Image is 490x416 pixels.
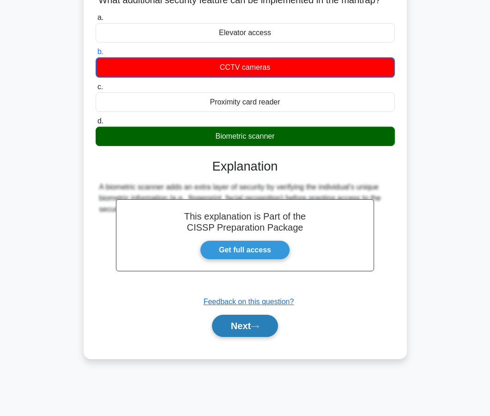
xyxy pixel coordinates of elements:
[97,48,103,55] span: b.
[212,315,278,337] button: Next
[99,182,391,215] div: A biometric scanner adds an extra layer of security by verifying the individual's unique biometri...
[96,92,395,112] div: Proximity card reader
[96,57,395,78] div: CCTV cameras
[101,159,389,174] h3: Explanation
[97,13,103,21] span: a.
[97,83,103,91] span: c.
[204,298,294,306] a: Feedback on this question?
[97,117,103,125] span: d.
[96,127,395,146] div: Biometric scanner
[96,23,395,43] div: Elevator access
[200,240,290,260] a: Get full access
